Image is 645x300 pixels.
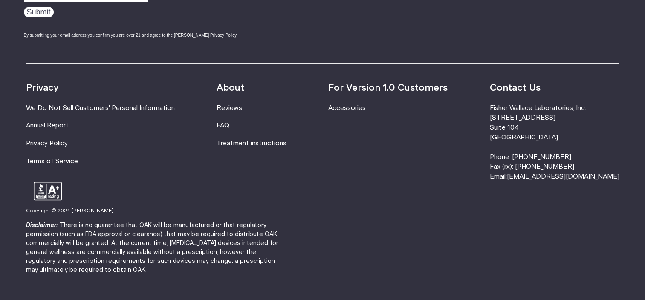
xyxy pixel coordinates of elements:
a: Terms of Service [26,158,78,164]
input: Submit [24,7,54,17]
a: Reviews [217,105,242,111]
a: Annual Report [26,122,69,129]
a: Privacy Policy [26,140,68,147]
a: Accessories [328,105,366,111]
div: By submitting your email address you confirm you are over 21 and agree to the [PERSON_NAME] Priva... [24,32,265,38]
strong: Disclaimer: [26,222,58,228]
a: FAQ [217,122,229,129]
a: [EMAIL_ADDRESS][DOMAIN_NAME] [506,173,619,180]
a: Treatment instructions [217,140,286,147]
strong: Contact Us [489,83,540,92]
strong: About [217,83,244,92]
a: We Do Not Sell Customers' Personal Information [26,105,175,111]
p: There is no guarantee that OAK will be manufactured or that regulatory permission (such as FDA ap... [26,221,287,274]
small: Copyright © 2024 [PERSON_NAME] [26,208,113,213]
strong: Privacy [26,83,58,92]
strong: For Version 1.0 Customers [328,83,448,92]
li: Fisher Wallace Laboratories, Inc. [STREET_ADDRESS] Suite 104 [GEOGRAPHIC_DATA] Phone: [PHONE_NUMB... [489,103,619,182]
